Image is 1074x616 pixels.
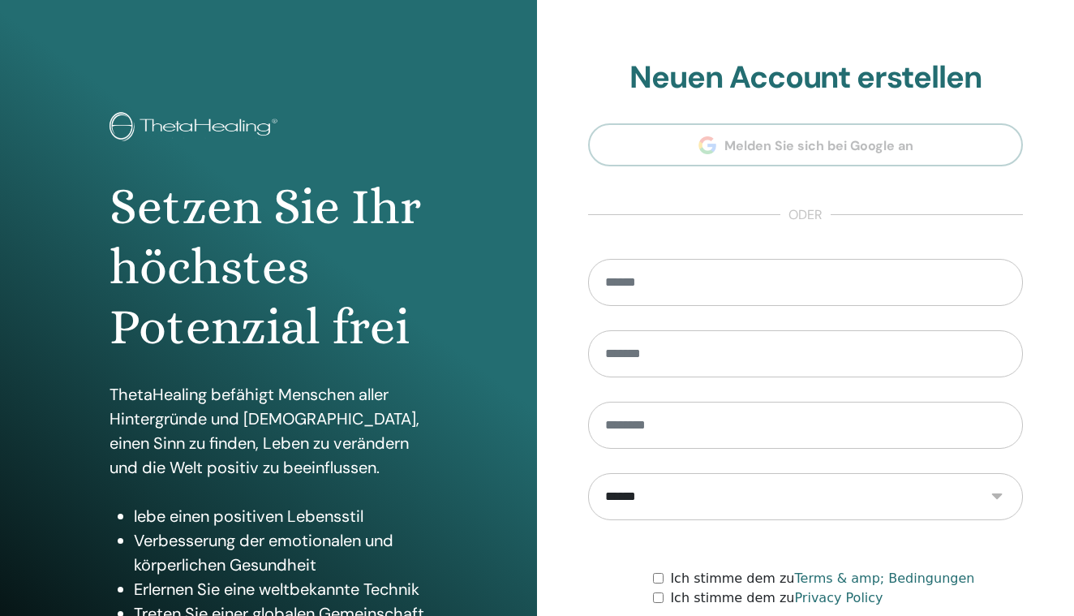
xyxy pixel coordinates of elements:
[780,205,831,225] span: oder
[134,528,427,577] li: Verbesserung der emotionalen und körperlichen Gesundheit
[795,571,975,586] a: Terms & amp; Bedingungen
[134,577,427,601] li: Erlernen Sie eine weltbekannte Technik
[110,177,427,358] h1: Setzen Sie Ihr höchstes Potenzial frei
[588,59,1023,97] h2: Neuen Account erstellen
[670,588,883,608] label: Ich stimme dem zu
[670,569,974,588] label: Ich stimme dem zu
[134,504,427,528] li: lebe einen positiven Lebensstil
[795,590,883,605] a: Privacy Policy
[110,382,427,480] p: ThetaHealing befähigt Menschen aller Hintergründe und [DEMOGRAPHIC_DATA], einen Sinn zu finden, L...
